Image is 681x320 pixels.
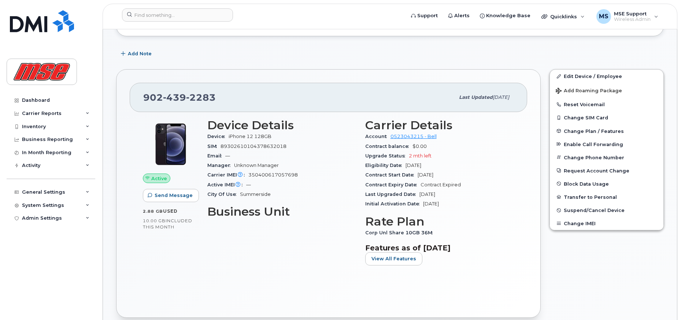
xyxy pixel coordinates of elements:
[143,218,192,230] span: included this month
[246,182,251,187] span: —
[550,204,663,217] button: Suspend/Cancel Device
[564,208,625,213] span: Suspend/Cancel Device
[365,201,423,206] span: Initial Activation Date
[248,172,298,178] span: 350400617057698
[459,94,493,100] span: Last updated
[418,172,433,178] span: [DATE]
[207,191,240,197] span: City Of Use
[550,14,577,19] span: Quicklinks
[155,192,193,199] span: Send Message
[550,177,663,190] button: Block Data Usage
[151,175,167,182] span: Active
[486,12,530,19] span: Knowledge Base
[614,16,651,22] span: Wireless Admin
[475,8,536,23] a: Knowledge Base
[443,8,475,23] a: Alerts
[143,189,199,202] button: Send Message
[365,191,419,197] span: Last Upgraded Date
[406,8,443,23] a: Support
[409,153,432,159] span: 2 mth left
[207,172,248,178] span: Carrier IMEI
[419,191,435,197] span: [DATE]
[163,92,186,103] span: 439
[550,151,663,164] button: Change Phone Number
[207,119,356,132] h3: Device Details
[365,182,421,187] span: Contract Expiry Date
[550,98,663,111] button: Reset Voicemail
[229,134,271,139] span: iPhone 12 128GB
[556,88,622,95] span: Add Roaming Package
[365,119,514,132] h3: Carrier Details
[550,111,663,124] button: Change SIM Card
[550,190,663,204] button: Transfer to Personal
[365,252,422,265] button: View All Features
[550,83,663,98] button: Add Roaming Package
[391,134,437,139] a: 0523043215 - Bell
[412,144,427,149] span: $0.00
[365,144,412,149] span: Contract balance
[614,11,651,16] span: MSE Support
[116,47,158,60] button: Add Note
[454,12,470,19] span: Alerts
[221,144,286,149] span: 89302610104378632018
[207,163,234,168] span: Manager
[550,70,663,83] a: Edit Device / Employee
[536,9,590,24] div: Quicklinks
[591,9,663,24] div: MSE Support
[371,255,416,262] span: View All Features
[163,208,178,214] span: used
[149,122,193,166] img: iPhone_12.jpg
[406,163,421,168] span: [DATE]
[365,163,406,168] span: Eligibility Date
[143,218,166,223] span: 10.00 GB
[417,12,438,19] span: Support
[207,134,229,139] span: Device
[423,201,439,206] span: [DATE]
[207,144,221,149] span: SIM
[564,141,623,147] span: Enable Call Forwarding
[207,153,225,159] span: Email
[550,138,663,151] button: Enable Call Forwarding
[128,50,152,57] span: Add Note
[365,172,418,178] span: Contract Start Date
[122,8,233,22] input: Find something...
[365,134,391,139] span: Account
[234,163,279,168] span: Unknown Manager
[550,164,663,177] button: Request Account Change
[240,191,271,197] span: Summerside
[550,124,663,138] button: Change Plan / Features
[207,205,356,218] h3: Business Unit
[599,12,608,21] span: MS
[564,128,624,134] span: Change Plan / Features
[225,153,230,159] span: —
[421,182,461,187] span: Contract Expired
[207,182,246,187] span: Active IMEI
[365,243,514,252] h3: Features as of [DATE]
[365,230,436,235] span: Corp Unl Share 10GB 36M
[143,209,163,214] span: 2.88 GB
[493,94,509,100] span: [DATE]
[365,215,514,228] h3: Rate Plan
[365,153,409,159] span: Upgrade Status
[550,217,663,230] button: Change IMEI
[143,92,216,103] span: 902
[186,92,216,103] span: 2283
